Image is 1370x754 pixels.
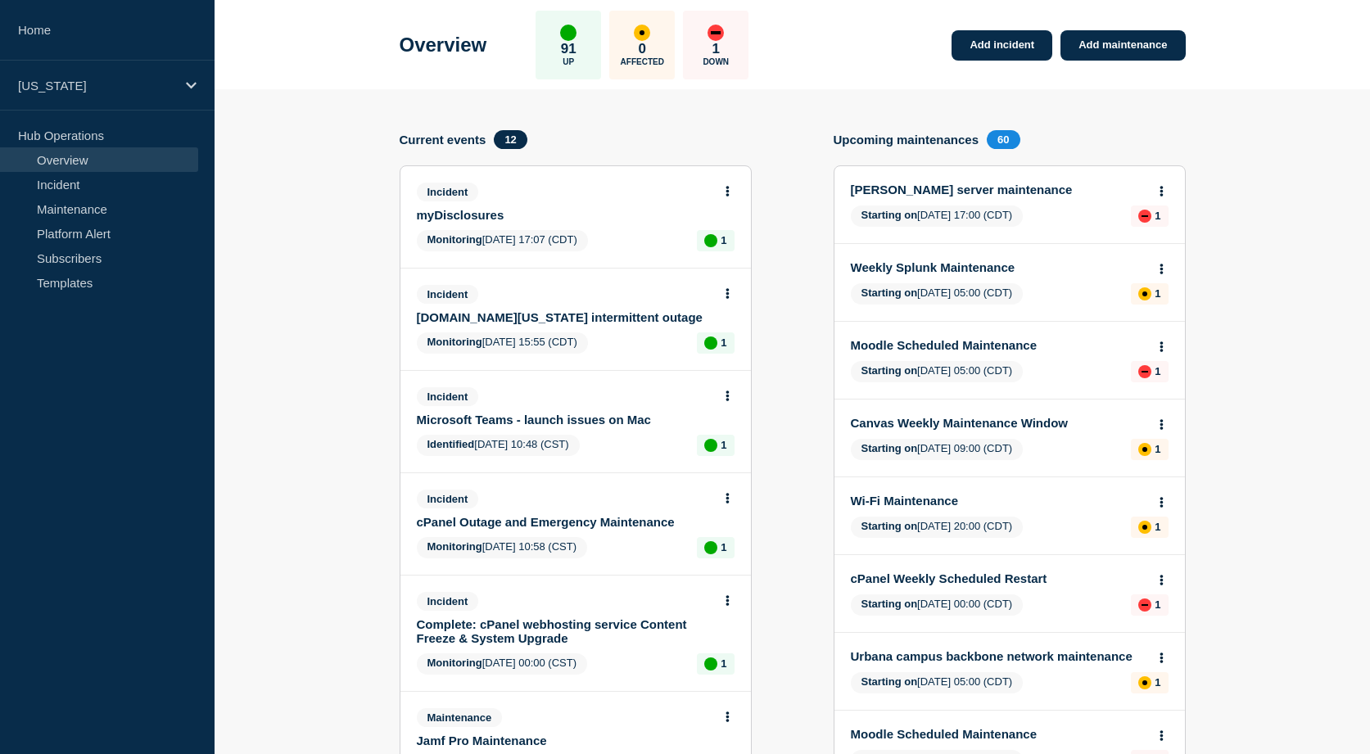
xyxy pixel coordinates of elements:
[1138,676,1151,689] div: affected
[704,541,717,554] div: up
[987,130,1020,149] span: 60
[417,230,588,251] span: [DATE] 17:07 (CDT)
[400,133,486,147] h4: Current events
[417,208,712,222] a: myDisclosures
[1138,521,1151,534] div: affected
[851,727,1146,741] a: Moodle Scheduled Maintenance
[563,57,574,66] p: Up
[851,283,1024,305] span: [DATE] 05:00 (CDT)
[704,657,717,670] div: up
[1155,210,1160,222] p: 1
[851,649,1146,663] a: Urbana campus backbone network maintenance
[417,617,712,645] a: Complete: cPanel webhosting service Content Freeze & System Upgrade
[417,387,479,406] span: Incident
[560,25,576,41] div: up
[417,592,479,611] span: Incident
[704,336,717,350] div: up
[1138,210,1151,223] div: down
[851,571,1146,585] a: cPanel Weekly Scheduled Restart
[861,442,918,454] span: Starting on
[851,594,1024,616] span: [DATE] 00:00 (CDT)
[494,130,527,149] span: 12
[834,133,979,147] h4: Upcoming maintenances
[861,675,918,688] span: Starting on
[417,537,588,558] span: [DATE] 10:58 (CST)
[417,708,503,727] span: Maintenance
[703,57,729,66] p: Down
[851,361,1024,382] span: [DATE] 05:00 (CDT)
[417,332,588,354] span: [DATE] 15:55 (CDT)
[952,30,1052,61] a: Add incident
[417,435,580,456] span: [DATE] 10:48 (CST)
[851,183,1146,196] a: [PERSON_NAME] server maintenance
[1138,287,1151,300] div: affected
[1155,676,1160,689] p: 1
[1138,598,1151,612] div: down
[861,520,918,532] span: Starting on
[861,287,918,299] span: Starting on
[851,672,1024,693] span: [DATE] 05:00 (CDT)
[621,57,664,66] p: Affected
[708,25,724,41] div: down
[851,517,1024,538] span: [DATE] 20:00 (CDT)
[18,79,175,93] p: [US_STATE]
[417,515,712,529] a: cPanel Outage and Emergency Maintenance
[1155,521,1160,533] p: 1
[1138,443,1151,456] div: affected
[1155,287,1160,300] p: 1
[417,653,588,675] span: [DATE] 00:00 (CST)
[400,34,487,56] h1: Overview
[639,41,646,57] p: 0
[427,233,482,246] span: Monitoring
[851,494,1146,508] a: Wi-Fi Maintenance
[417,310,712,324] a: [DOMAIN_NAME][US_STATE] intermittent outage
[704,439,717,452] div: up
[721,234,726,246] p: 1
[417,183,479,201] span: Incident
[427,438,475,450] span: Identified
[417,413,712,427] a: Microsoft Teams - launch issues on Mac
[1155,365,1160,377] p: 1
[861,598,918,610] span: Starting on
[721,541,726,553] p: 1
[634,25,650,41] div: affected
[721,657,726,670] p: 1
[1138,365,1151,378] div: down
[721,439,726,451] p: 1
[721,336,726,349] p: 1
[417,285,479,304] span: Incident
[427,336,482,348] span: Monitoring
[861,209,918,221] span: Starting on
[1155,598,1160,611] p: 1
[851,205,1024,227] span: [DATE] 17:00 (CDT)
[561,41,576,57] p: 91
[851,338,1146,352] a: Moodle Scheduled Maintenance
[704,234,717,247] div: up
[1060,30,1185,61] a: Add maintenance
[427,657,482,669] span: Monitoring
[861,364,918,377] span: Starting on
[851,416,1146,430] a: Canvas Weekly Maintenance Window
[851,260,1146,274] a: Weekly Splunk Maintenance
[1155,443,1160,455] p: 1
[851,439,1024,460] span: [DATE] 09:00 (CDT)
[427,540,482,553] span: Monitoring
[417,734,712,747] a: Jamf Pro Maintenance
[712,41,720,57] p: 1
[417,490,479,508] span: Incident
